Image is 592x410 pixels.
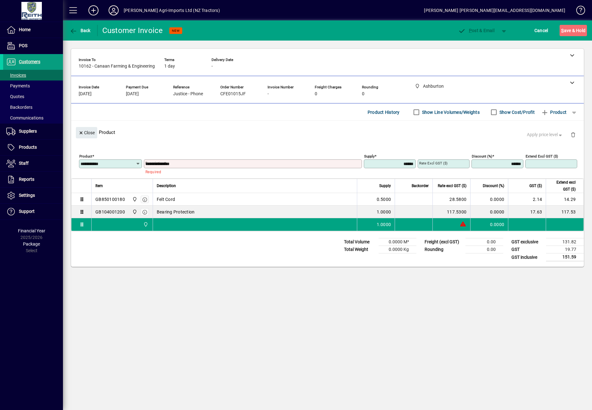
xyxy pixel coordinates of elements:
a: Payments [3,80,63,91]
mat-label: Discount (%) [472,154,492,158]
a: Communications [3,113,63,123]
td: 17.63 [508,206,546,218]
td: 0.00 [465,246,503,253]
span: Payments [6,83,30,88]
div: GB104001200 [95,209,125,215]
div: Customer Invoice [102,25,163,36]
span: Home [19,27,31,32]
span: GST ($) [529,182,542,189]
span: P [469,28,472,33]
a: Quotes [3,91,63,102]
td: Freight (excl GST) [421,238,465,246]
span: 1.0000 [377,221,391,228]
td: GST inclusive [508,253,546,261]
span: Discount (%) [483,182,504,189]
button: Apply price level [524,129,566,141]
a: Backorders [3,102,63,113]
span: Backorder [412,182,429,189]
a: Reports [3,172,63,187]
a: Products [3,140,63,155]
td: 117.53 [546,206,584,218]
td: 131.82 [546,238,584,246]
span: 0.5000 [377,196,391,202]
button: Add [83,5,104,16]
span: [DATE] [79,91,92,97]
button: Cancel [533,25,550,36]
span: Staff [19,161,29,166]
span: Rate excl GST ($) [438,182,466,189]
td: 0.0000 [470,206,508,218]
span: Reports [19,177,34,182]
label: Show Line Volumes/Weights [421,109,480,115]
span: Ashburton [131,208,138,215]
span: S [561,28,564,33]
div: [PERSON_NAME] [PERSON_NAME][EMAIL_ADDRESS][DOMAIN_NAME] [424,5,565,15]
app-page-header-button: Close [74,130,99,135]
span: Quotes [6,94,24,99]
button: Save & Hold [560,25,587,36]
span: ave & Hold [561,25,585,36]
td: 0.00 [465,238,503,246]
a: Invoices [3,70,63,80]
span: Close [78,128,95,138]
span: [DATE] [126,91,139,97]
button: Close [76,127,97,138]
a: POS [3,38,63,54]
span: POS [19,43,27,48]
button: Product History [365,107,402,118]
span: Bearing Protection [157,209,195,215]
span: 0 [315,91,317,97]
span: NEW [172,29,180,33]
span: Justice - Phone [173,91,203,97]
div: 28.5800 [437,196,466,202]
button: Delete [566,127,581,142]
a: Staff [3,156,63,171]
span: Product History [368,107,400,117]
td: 0.0000 Kg [379,246,416,253]
label: Show Cost/Profit [498,109,535,115]
span: Ashburton [131,196,138,203]
app-page-header-button: Back [63,25,98,36]
button: Back [68,25,92,36]
div: [PERSON_NAME] Agri-Imports Ltd (NZ Tractors) [124,5,220,15]
span: Supply [379,182,391,189]
span: 1 day [164,64,175,69]
td: GST exclusive [508,238,546,246]
div: 117.5300 [437,209,466,215]
span: Financial Year [18,228,45,233]
span: Extend excl GST ($) [550,179,576,193]
a: Settings [3,188,63,203]
span: Backorders [6,105,32,110]
mat-error: Required [145,168,357,175]
span: Invoices [6,73,26,78]
a: Knowledge Base [572,1,584,22]
mat-label: Product [79,154,92,158]
td: 14.29 [546,193,584,206]
span: Suppliers [19,129,37,134]
td: 2.14 [508,193,546,206]
td: 19.77 [546,246,584,253]
td: 0.0000 [470,193,508,206]
td: Total Volume [341,238,379,246]
td: Rounding [421,246,465,253]
app-page-header-button: Delete [566,132,581,137]
span: 10162 - Canaan Farming & Engineering [79,64,155,69]
mat-label: Rate excl GST ($) [419,161,448,165]
div: GB850100180 [95,196,125,202]
span: Ashburton [142,221,149,228]
mat-label: Extend excl GST ($) [526,154,558,158]
span: Back [70,28,91,33]
td: GST [508,246,546,253]
span: Products [19,145,37,150]
td: Total Weight [341,246,379,253]
span: Support [19,209,35,214]
span: Felt Cord [157,196,175,202]
a: Suppliers [3,124,63,139]
span: - [268,91,269,97]
span: Customers [19,59,40,64]
mat-label: Supply [364,154,375,158]
span: Apply price level [527,131,563,138]
span: Settings [19,193,35,198]
button: Profile [104,5,124,16]
button: Post & Email [455,25,498,36]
